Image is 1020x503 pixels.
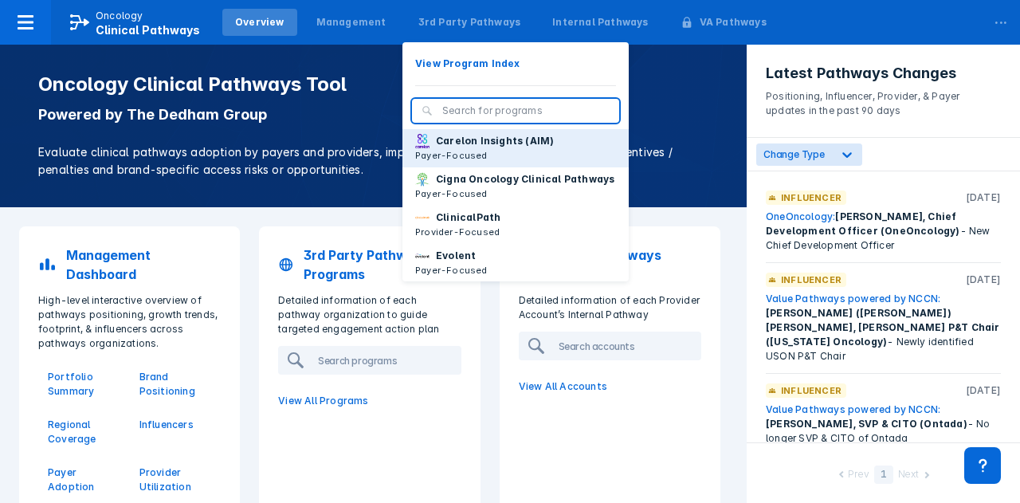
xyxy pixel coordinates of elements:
[966,383,1001,398] p: [DATE]
[766,293,940,305] a: Value Pathways powered by NCCN:
[766,403,1001,446] div: - No longer SVP & CITO of Ontada
[402,244,629,282] button: EvolentPayer-Focused
[402,52,629,76] button: View Program Index
[509,293,711,322] p: Detailed information of each Provider Account’s Internal Pathway
[48,370,120,399] a: Portfolio Summary
[436,249,476,263] p: Evolent
[269,293,470,336] p: Detailed information of each pathway organization to guide targeted engagement action plan
[415,225,500,239] p: Provider-Focused
[781,191,841,205] p: Influencer
[304,246,461,284] p: 3rd Party Pathways Programs
[509,370,711,403] a: View All Accounts
[766,64,1001,83] h3: Latest Pathways Changes
[552,15,648,29] div: Internal Pathways
[766,418,967,430] span: [PERSON_NAME], SVP & CITO (Ontada)
[552,333,718,359] input: Search accounts
[269,236,470,293] a: 3rd Party Pathways Programs
[235,15,284,29] div: Overview
[402,129,629,167] button: Carelon Insights (AIM)Payer-Focused
[415,210,430,225] img: via-oncology.png
[985,2,1017,36] div: ...
[415,249,430,263] img: new-century-health.png
[766,210,1001,253] div: - New Chief Development Officer
[436,210,500,225] p: ClinicalPath
[48,418,120,446] a: Regional Coverage
[418,15,521,29] div: 3rd Party Pathways
[312,348,477,373] input: Search programs
[700,15,767,29] div: VA Pathways
[766,83,1001,118] p: Positioning, Influencer, Provider, & Payer updates in the past 90 days
[966,273,1001,287] p: [DATE]
[964,447,1001,484] div: Contact Support
[766,403,940,415] a: Value Pathways powered by NCCN:
[848,467,869,484] div: Prev
[966,191,1001,205] p: [DATE]
[415,263,488,277] p: Payer-Focused
[766,292,1001,363] div: - Newly identified USON P&T Chair
[539,9,661,36] a: Internal Pathways
[415,187,614,201] p: Payer-Focused
[66,246,221,284] p: Management Dashboard
[766,307,1000,348] span: [PERSON_NAME] ([PERSON_NAME]) [PERSON_NAME], [PERSON_NAME] P&T Chair ([US_STATE] Oncology)
[402,167,629,206] button: Cigna Oncology Clinical PathwaysPayer-Focused
[38,73,708,96] h1: Oncology Clinical Pathways Tool
[48,466,120,494] a: Payer Adoption
[766,210,835,222] a: OneOncology:
[874,466,893,484] div: 1
[415,57,520,71] p: View Program Index
[763,148,825,160] span: Change Type
[415,172,430,187] img: cigna-oncology-clinical-pathways.png
[781,383,841,398] p: Influencer
[415,134,430,148] img: carelon-insights.png
[139,418,212,432] a: Influencers
[436,172,614,187] p: Cigna Oncology Clinical Pathways
[898,467,919,484] div: Next
[304,9,399,36] a: Management
[38,105,708,124] p: Powered by The Dedham Group
[269,384,470,418] a: View All Programs
[96,9,143,23] p: Oncology
[139,370,212,399] a: Brand Positioning
[29,236,230,293] a: Management Dashboard
[442,104,610,118] input: Search for programs
[766,210,960,237] span: [PERSON_NAME], Chief Development Officer (OneOncology)
[96,23,200,37] span: Clinical Pathways
[402,206,629,244] button: ClinicalPathProvider-Focused
[38,143,708,179] p: Evaluate clinical pathways adoption by payers and providers, implementation sophistication, finan...
[316,15,386,29] div: Management
[406,9,534,36] a: 3rd Party Pathways
[415,148,554,163] p: Payer-Focused
[222,9,297,36] a: Overview
[436,134,554,148] p: Carelon Insights (AIM)
[29,293,230,351] p: High-level interactive overview of pathways positioning, growth trends, footprint, & influencers ...
[781,273,841,287] p: Influencer
[139,466,212,494] a: Provider Utilization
